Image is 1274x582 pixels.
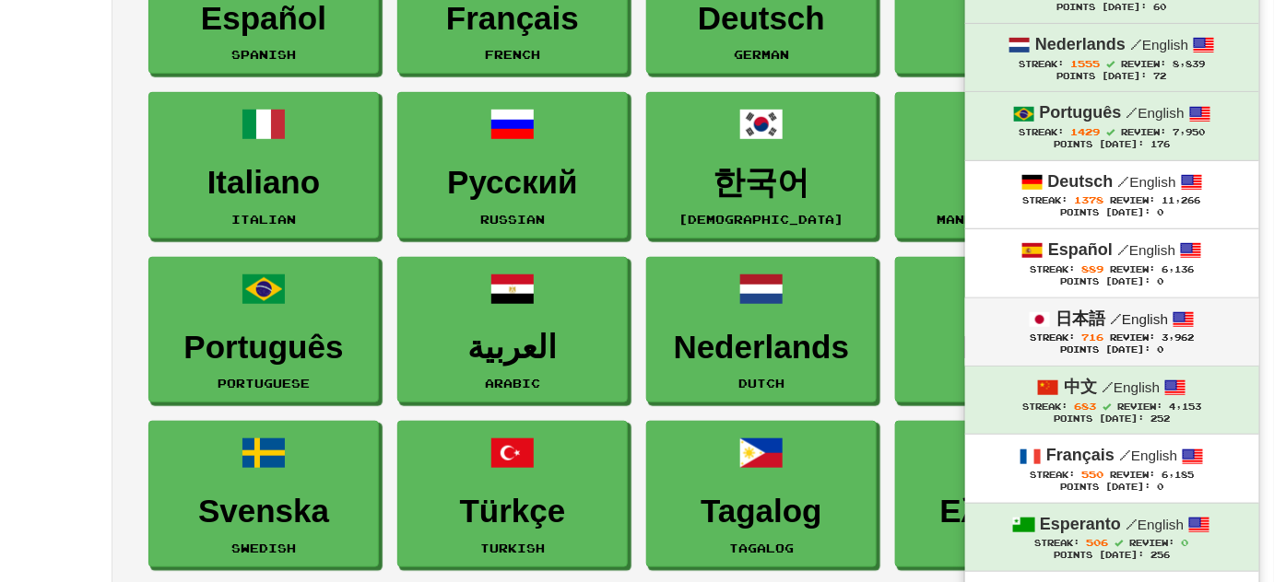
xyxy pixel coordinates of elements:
[480,213,545,226] small: Russian
[1121,127,1166,137] span: Review:
[1106,60,1115,68] span: Streak includes today.
[1127,105,1185,121] small: English
[1035,538,1080,548] span: Streak:
[656,330,867,366] h3: Nederlands
[984,344,1241,356] div: Points [DATE]: 0
[965,298,1259,366] a: 日本語 /English Streak: 716 Review: 3,962 Points [DATE]: 0
[1126,517,1184,532] small: English
[407,330,618,366] h3: العربية
[1110,332,1155,343] span: Review:
[1173,127,1205,137] span: 7,950
[485,48,540,61] small: French
[1117,402,1162,412] span: Review:
[159,165,369,201] h3: Italiano
[965,161,1259,228] a: Deutsch /English Streak: 1378 Review: 11,266 Points [DATE]: 0
[1162,332,1194,343] span: 3,962
[1130,36,1142,52] span: /
[1126,516,1138,532] span: /
[159,1,369,37] h3: Español
[984,2,1241,14] div: Points [DATE]: 60
[1030,332,1075,343] span: Streak:
[679,213,844,226] small: [DEMOGRAPHIC_DATA]
[1046,446,1115,464] strong: Français
[1040,515,1121,533] strong: Esperanto
[937,213,1084,226] small: Mandarin Chinese
[1169,402,1201,412] span: 4,153
[984,550,1241,562] div: Points [DATE]: 256
[1070,126,1100,137] span: 1429
[1110,311,1168,327] small: English
[407,494,618,530] h3: Türkçe
[1162,264,1194,274] span: 6,136
[984,207,1241,219] div: Points [DATE]: 0
[1075,194,1104,205] span: 1378
[1030,470,1075,480] span: Streak:
[965,435,1259,502] a: Français /English Streak: 550 Review: 6,185 Points [DATE]: 0
[397,421,628,567] a: TürkçeTurkish
[984,276,1241,288] div: Points [DATE]: 0
[965,92,1259,159] a: Português /English Streak: 1429 Review: 7,950 Points [DATE]: 176
[1048,240,1113,259] strong: Español
[1081,332,1103,343] span: 716
[1081,263,1103,274] span: 889
[646,421,877,567] a: TagalogTagalog
[1121,59,1166,69] span: Review:
[1040,103,1122,122] strong: Português
[965,367,1259,434] a: 中文 /English Streak: 683 Review: 4,153 Points [DATE]: 252
[984,139,1241,151] div: Points [DATE]: 176
[231,48,296,61] small: Spanish
[1110,310,1122,327] span: /
[1019,59,1064,69] span: Streak:
[895,92,1126,239] a: 中文Mandarin Chinese
[1102,379,1160,395] small: English
[965,504,1259,571] a: Esperanto /English Streak: 506 Review: 0 Points [DATE]: 256
[1048,172,1114,191] strong: Deutsch
[148,92,379,239] a: ItalianoItalian
[397,257,628,403] a: العربيةArabic
[1162,195,1201,205] span: 11,266
[646,92,877,239] a: 한국어[DEMOGRAPHIC_DATA]
[1173,59,1205,69] span: 8,839
[148,421,379,567] a: SvenskaSwedish
[1111,195,1156,205] span: Review:
[1056,309,1105,328] strong: 日本語
[148,257,379,403] a: PortuguêsPortuguese
[1110,470,1155,480] span: Review:
[1064,378,1097,396] strong: 中文
[905,165,1115,201] h3: 中文
[397,92,628,239] a: РусскийRussian
[734,48,789,61] small: German
[905,494,1115,530] h3: Ελληνικά
[407,165,618,201] h3: Русский
[1103,402,1111,411] span: Streak includes today.
[1117,241,1129,258] span: /
[1087,537,1109,548] span: 506
[656,165,867,201] h3: 한국어
[1115,539,1124,547] span: Streak includes today.
[1019,127,1064,137] span: Streak:
[984,71,1241,83] div: Points [DATE]: 72
[984,413,1241,425] div: Points [DATE]: 252
[1162,470,1194,480] span: 6,185
[729,541,794,554] small: Tagalog
[1130,538,1175,548] span: Review:
[159,330,369,366] h3: Português
[656,1,867,37] h3: Deutsch
[231,213,296,226] small: Italian
[1127,104,1138,121] span: /
[738,377,784,390] small: Dutch
[1117,242,1175,258] small: English
[1106,128,1115,136] span: Streak includes today.
[965,24,1259,91] a: Nederlands /English Streak: 1555 Review: 8,839 Points [DATE]: 72
[407,1,618,37] h3: Français
[1110,264,1155,274] span: Review:
[1119,448,1177,463] small: English
[1081,469,1103,480] span: 550
[1119,447,1131,463] span: /
[1070,58,1100,69] span: 1555
[905,330,1115,366] h3: Polski
[1118,173,1130,190] span: /
[646,257,877,403] a: NederlandsDutch
[480,541,545,554] small: Turkish
[231,541,296,554] small: Swedish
